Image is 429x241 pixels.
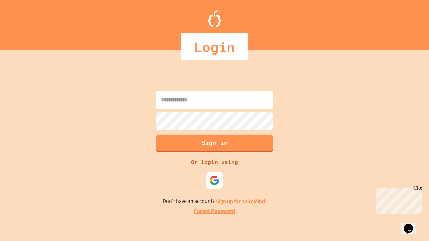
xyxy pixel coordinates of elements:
img: google-icon.svg [209,175,220,185]
img: Logo.svg [208,10,221,27]
div: Chat with us now!Close [3,3,46,43]
iframe: chat widget [373,185,422,214]
p: Don't have an account? [163,197,267,206]
button: Sign in [156,135,273,152]
div: Or login using [188,158,241,166]
div: Login [181,33,248,60]
iframe: chat widget [401,214,422,234]
a: Sign up for JuiceMind. [216,198,267,205]
a: Forgot Password [194,207,235,215]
